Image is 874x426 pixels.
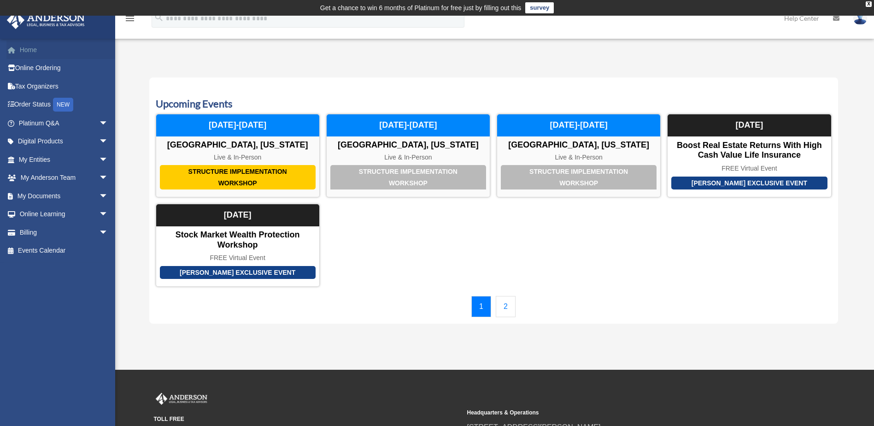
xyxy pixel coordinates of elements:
span: arrow_drop_down [99,223,117,242]
a: survey [525,2,554,13]
a: [PERSON_NAME] Exclusive Event Boost Real Estate Returns with High Cash Value Life Insurance FREE ... [667,114,831,197]
span: arrow_drop_down [99,114,117,133]
a: My Anderson Teamarrow_drop_down [6,169,122,187]
div: FREE Virtual Event [156,254,319,262]
a: My Entitiesarrow_drop_down [6,150,122,169]
span: arrow_drop_down [99,150,117,169]
div: [PERSON_NAME] Exclusive Event [671,177,827,190]
a: Platinum Q&Aarrow_drop_down [6,114,122,132]
i: search [154,12,164,23]
a: Structure Implementation Workshop [GEOGRAPHIC_DATA], [US_STATE] Live & In-Person [DATE]-[DATE] [156,114,320,197]
a: Home [6,41,122,59]
a: Tax Organizers [6,77,122,95]
div: Live & In-Person [327,154,490,161]
a: Billingarrow_drop_down [6,223,122,242]
h3: Upcoming Events [156,97,832,111]
a: Digital Productsarrow_drop_down [6,132,122,151]
div: [PERSON_NAME] Exclusive Event [160,266,316,279]
div: [GEOGRAPHIC_DATA], [US_STATE] [497,140,660,150]
a: Online Ordering [6,59,122,77]
div: Structure Implementation Workshop [330,165,486,189]
img: User Pic [853,12,867,25]
a: Online Learningarrow_drop_down [6,205,122,224]
div: close [866,1,872,7]
a: Structure Implementation Workshop [GEOGRAPHIC_DATA], [US_STATE] Live & In-Person [DATE]-[DATE] [326,114,490,197]
small: TOLL FREE [154,414,461,424]
span: arrow_drop_down [99,187,117,206]
div: NEW [53,98,73,112]
span: arrow_drop_down [99,169,117,188]
span: arrow_drop_down [99,132,117,151]
div: Stock Market Wealth Protection Workshop [156,230,319,250]
a: 2 [496,296,516,317]
a: My Documentsarrow_drop_down [6,187,122,205]
div: Structure Implementation Workshop [160,165,316,189]
div: Boost Real Estate Returns with High Cash Value Life Insurance [668,141,831,160]
i: menu [124,13,135,24]
a: menu [124,16,135,24]
div: [DATE]-[DATE] [156,114,319,136]
div: [DATE]-[DATE] [327,114,490,136]
div: [GEOGRAPHIC_DATA], [US_STATE] [156,140,319,150]
div: [DATE] [156,204,319,226]
span: arrow_drop_down [99,205,117,224]
div: [GEOGRAPHIC_DATA], [US_STATE] [327,140,490,150]
small: Headquarters & Operations [467,408,774,418]
div: Get a chance to win 6 months of Platinum for free just by filling out this [320,2,522,13]
div: Live & In-Person [156,154,319,161]
div: Structure Implementation Workshop [501,165,657,189]
img: Anderson Advisors Platinum Portal [4,11,88,29]
a: Events Calendar [6,242,117,260]
a: Order StatusNEW [6,95,122,114]
div: [DATE]-[DATE] [497,114,660,136]
div: FREE Virtual Event [668,165,831,172]
div: [DATE] [668,114,831,136]
a: 1 [471,296,491,317]
a: [PERSON_NAME] Exclusive Event Stock Market Wealth Protection Workshop FREE Virtual Event [DATE] [156,204,320,287]
div: Live & In-Person [497,154,660,161]
img: Anderson Advisors Platinum Portal [154,393,209,405]
a: Structure Implementation Workshop [GEOGRAPHIC_DATA], [US_STATE] Live & In-Person [DATE]-[DATE] [497,114,661,197]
